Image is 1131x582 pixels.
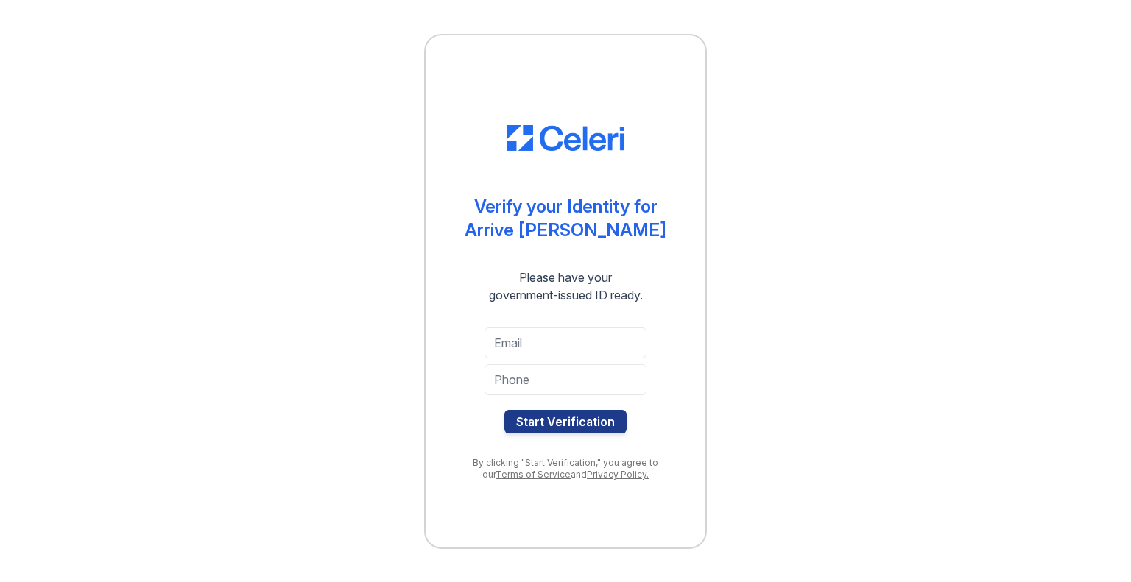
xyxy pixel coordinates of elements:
[504,410,627,433] button: Start Verification
[496,469,571,480] a: Terms of Service
[462,269,669,304] div: Please have your government-issued ID ready.
[587,469,649,480] a: Privacy Policy.
[507,125,624,152] img: CE_Logo_Blue-a8612792a0a2168367f1c8372b55b34899dd931a85d93a1a3d3e32e68fde9ad4.png
[455,457,676,480] div: By clicking "Start Verification," you agree to our and
[465,195,666,242] div: Verify your Identity for Arrive [PERSON_NAME]
[485,327,646,358] input: Email
[485,364,646,395] input: Phone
